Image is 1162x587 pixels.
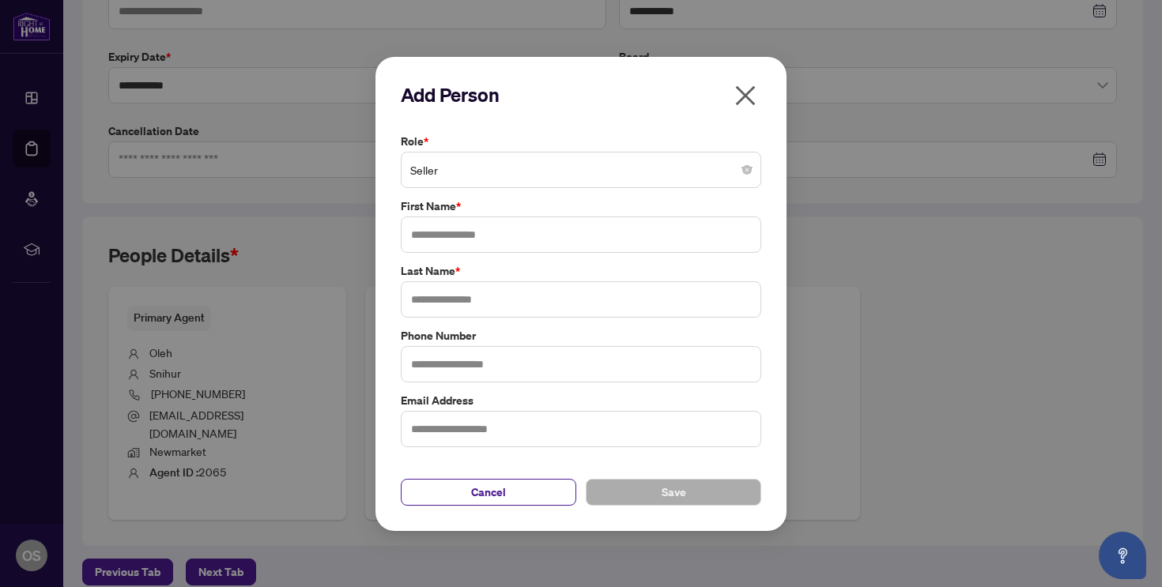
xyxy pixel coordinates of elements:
[401,326,761,344] label: Phone Number
[471,479,506,504] span: Cancel
[401,82,761,107] h2: Add Person
[401,262,761,280] label: Last Name
[401,198,761,215] label: First Name
[742,165,752,175] span: close-circle
[401,133,761,150] label: Role
[401,391,761,408] label: Email Address
[586,478,761,505] button: Save
[733,83,758,108] span: close
[401,478,576,505] button: Cancel
[1099,532,1146,579] button: Open asap
[410,155,752,185] span: Seller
